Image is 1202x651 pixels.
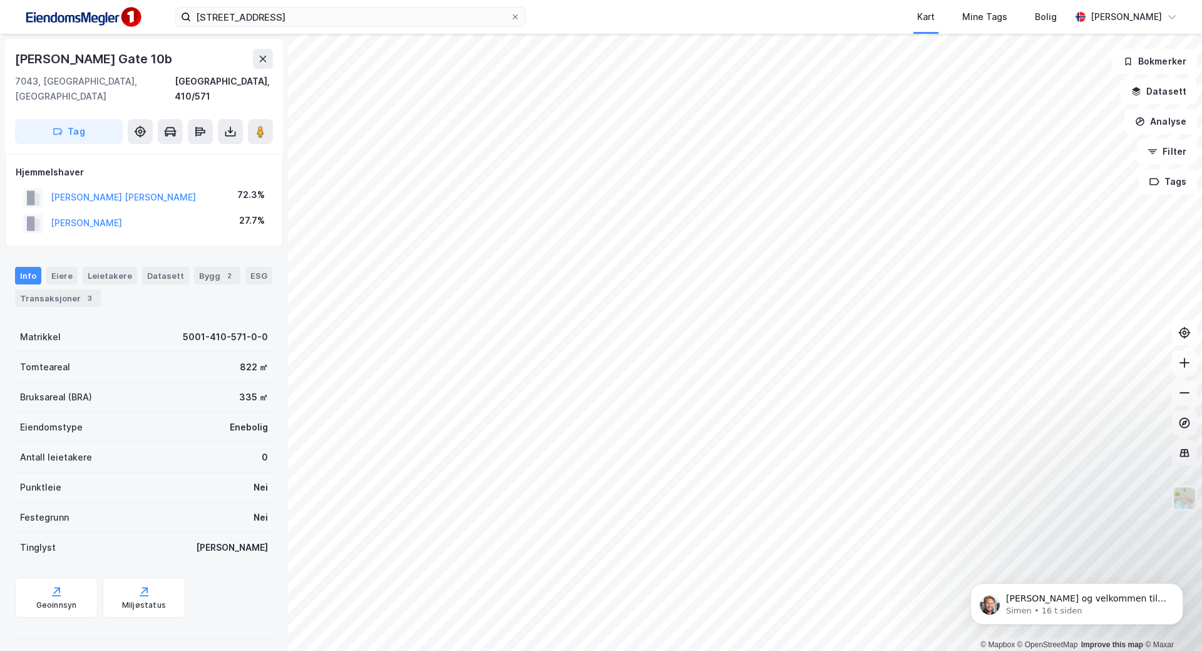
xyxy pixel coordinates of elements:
[223,269,235,282] div: 2
[183,330,268,345] div: 5001-410-571-0-0
[20,3,145,31] img: F4PB6Px+NJ5v8B7XTbfpPpyloAAAAASUVORK5CYII=
[20,540,56,555] div: Tinglyst
[1112,49,1197,74] button: Bokmerker
[20,360,70,375] div: Tomteareal
[230,420,268,435] div: Enebolig
[240,360,268,375] div: 822 ㎡
[1017,640,1078,649] a: OpenStreetMap
[952,557,1202,645] iframe: Intercom notifications melding
[83,267,137,284] div: Leietakere
[15,267,41,284] div: Info
[15,289,101,307] div: Transaksjoner
[175,74,273,104] div: [GEOGRAPHIC_DATA], 410/571
[16,165,272,180] div: Hjemmelshaver
[1035,9,1057,24] div: Bolig
[237,187,265,202] div: 72.3%
[254,480,268,495] div: Nei
[142,267,189,284] div: Datasett
[917,9,935,24] div: Kart
[20,480,61,495] div: Punktleie
[46,267,78,284] div: Eiere
[15,119,123,144] button: Tag
[1124,109,1197,134] button: Analyse
[980,640,1015,649] a: Mapbox
[83,292,96,305] div: 3
[1081,640,1143,649] a: Improve this map
[245,267,272,284] div: ESG
[20,450,92,465] div: Antall leietakere
[239,213,265,228] div: 27.7%
[196,540,268,555] div: [PERSON_NAME]
[20,390,92,405] div: Bruksareal (BRA)
[1091,9,1162,24] div: [PERSON_NAME]
[1121,79,1197,104] button: Datasett
[36,600,77,610] div: Geoinnsyn
[122,600,166,610] div: Miljøstatus
[1137,139,1197,164] button: Filter
[15,74,175,104] div: 7043, [GEOGRAPHIC_DATA], [GEOGRAPHIC_DATA]
[239,390,268,405] div: 335 ㎡
[20,420,83,435] div: Eiendomstype
[15,49,175,69] div: [PERSON_NAME] Gate 10b
[1173,486,1196,510] img: Z
[20,510,69,525] div: Festegrunn
[1139,169,1197,194] button: Tags
[262,450,268,465] div: 0
[20,330,61,345] div: Matrikkel
[962,9,1007,24] div: Mine Tags
[191,8,510,26] input: Søk på adresse, matrikkel, gårdeiere, leietakere eller personer
[194,267,240,284] div: Bygg
[254,510,268,525] div: Nei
